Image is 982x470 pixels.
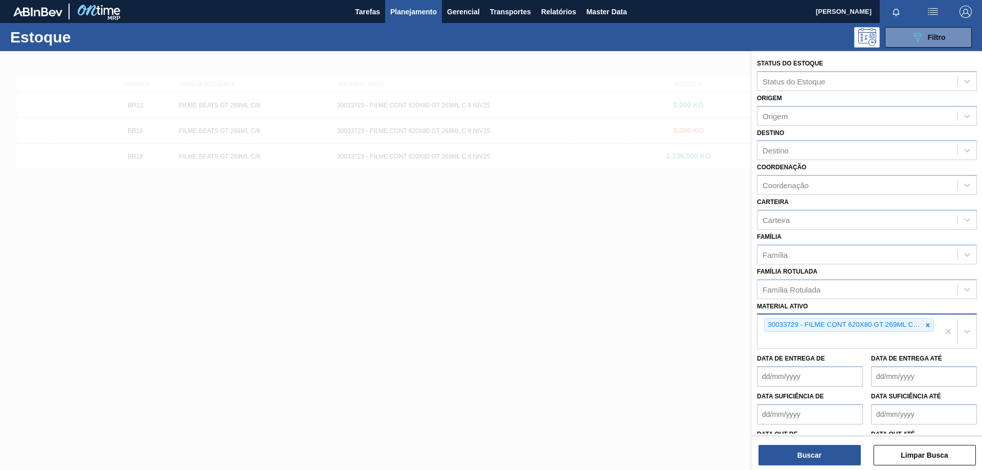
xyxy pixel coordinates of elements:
div: Carteira [763,215,790,224]
span: Tarefas [355,6,380,18]
div: Família [763,250,788,259]
span: Planejamento [390,6,437,18]
div: Origem [763,111,788,120]
div: Pogramando: nenhum usuário selecionado [854,27,880,48]
label: Data out de [757,431,798,438]
input: dd/mm/yyyy [871,366,977,387]
span: Transportes [490,6,531,18]
label: Coordenação [757,164,807,171]
span: Relatórios [541,6,576,18]
img: TNhmsLtSVTkK8tSr43FrP2fwEKptu5GPRR3wAAAABJRU5ErkJggg== [13,7,62,16]
label: Status do Estoque [757,60,823,67]
label: Data out até [871,431,915,438]
input: dd/mm/yyyy [871,404,977,424]
label: Origem [757,95,782,102]
div: Família Rotulada [763,285,820,294]
span: Master Data [586,6,627,18]
h1: Estoque [10,31,163,43]
label: Data suficiência de [757,393,824,400]
div: Status do Estoque [763,77,825,85]
img: Logout [959,6,972,18]
label: Material ativo [757,303,808,310]
span: Filtro [928,33,946,41]
label: Destino [757,129,784,137]
label: Data de Entrega até [871,355,942,362]
input: dd/mm/yyyy [757,404,863,424]
label: Família [757,233,782,240]
label: Data suficiência até [871,393,941,400]
span: Gerencial [447,6,480,18]
input: dd/mm/yyyy [757,366,863,387]
label: Data de Entrega de [757,355,825,362]
div: Coordenação [763,181,809,190]
label: Família Rotulada [757,268,817,275]
div: 30033729 - FILME CONT 620X80 GT 269ML C 8 NIV25 [765,319,922,331]
label: Carteira [757,198,789,206]
img: userActions [927,6,939,18]
button: Notificações [880,5,912,19]
button: Filtro [885,27,972,48]
div: Destino [763,146,789,155]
